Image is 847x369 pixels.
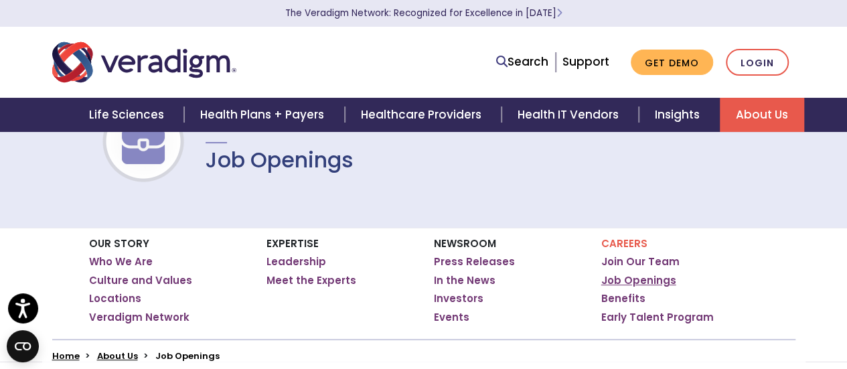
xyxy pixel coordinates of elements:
[434,292,483,305] a: Investors
[601,311,714,324] a: Early Talent Program
[562,54,609,70] a: Support
[720,98,804,132] a: About Us
[184,98,344,132] a: Health Plans + Payers
[601,292,645,305] a: Benefits
[89,274,192,287] a: Culture and Values
[631,50,713,76] a: Get Demo
[285,7,562,19] a: The Veradigm Network: Recognized for Excellence in [DATE]Learn More
[206,147,354,173] h1: Job Openings
[726,49,789,76] a: Login
[556,7,562,19] span: Learn More
[7,330,39,362] button: Open CMP widget
[639,98,720,132] a: Insights
[52,350,80,362] a: Home
[89,255,153,269] a: Who We Are
[266,274,356,287] a: Meet the Experts
[502,98,639,132] a: Health IT Vendors
[434,274,495,287] a: In the News
[601,274,676,287] a: Job Openings
[601,255,680,269] a: Join Our Team
[345,98,502,132] a: Healthcare Providers
[89,311,189,324] a: Veradigm Network
[52,40,236,84] img: Veradigm logo
[73,98,184,132] a: Life Sciences
[496,53,548,71] a: Search
[434,311,469,324] a: Events
[266,255,326,269] a: Leadership
[434,255,515,269] a: Press Releases
[89,292,141,305] a: Locations
[97,350,138,362] a: About Us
